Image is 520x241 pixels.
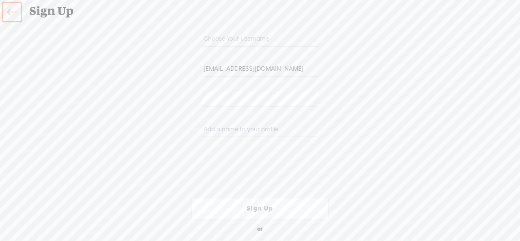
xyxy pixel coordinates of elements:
a: Sign Up [191,198,329,219]
iframe: reCAPTCHA [195,147,319,178]
input: Enter Your Email [202,61,318,77]
div: or [257,222,263,235]
input: Choose Your Username [202,31,318,47]
input: Add a name to your profile [202,121,318,137]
